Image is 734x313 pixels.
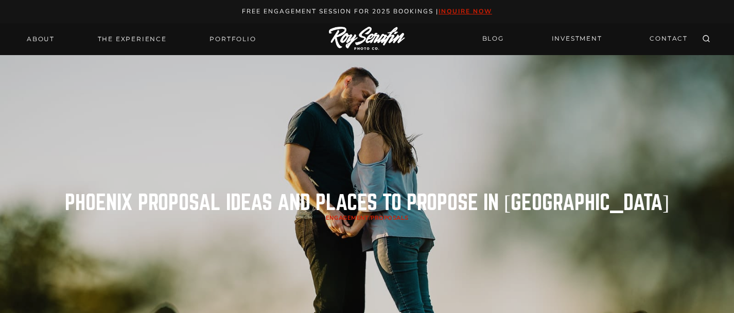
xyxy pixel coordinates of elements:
[329,27,405,51] img: Logo of Roy Serafin Photo Co., featuring stylized text in white on a light background, representi...
[21,32,263,46] nav: Primary Navigation
[476,30,510,48] a: BLOG
[546,30,608,48] a: INVESTMENT
[371,214,408,222] a: Proposals
[699,32,713,46] button: View Search Form
[21,32,61,46] a: About
[326,214,369,222] a: Engagement
[326,214,408,222] span: /
[65,193,670,213] h1: Phoenix Proposal Ideas and Places to Propose in [GEOGRAPHIC_DATA]
[11,6,723,17] p: Free engagement session for 2025 Bookings |
[203,32,262,46] a: Portfolio
[439,7,492,15] a: inquire now
[476,30,694,48] nav: Secondary Navigation
[643,30,694,48] a: CONTACT
[92,32,173,46] a: THE EXPERIENCE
